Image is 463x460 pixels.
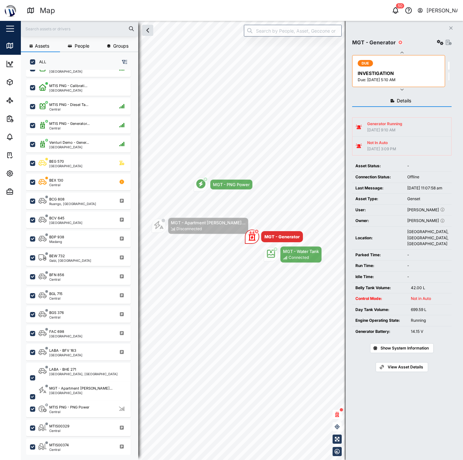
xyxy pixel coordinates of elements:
div: Assets [17,79,37,86]
div: Owner: [355,218,401,224]
div: BEW 732 [49,253,65,259]
div: [DATE] 3:09 PM [367,146,396,152]
div: LABA - BFV 163 [49,348,76,353]
div: LABA - BHE 271 [49,367,76,372]
div: MGT - Apartment [PERSON_NAME]... [49,386,112,391]
div: Map marker [245,230,303,244]
div: [GEOGRAPHIC_DATA] [49,89,87,92]
div: Central [49,410,89,413]
div: Central [49,448,69,451]
div: [GEOGRAPHIC_DATA] [49,164,82,168]
div: BEG 570 [49,159,64,164]
div: Sites [17,97,33,104]
div: MTIS PNG - PNG Power [49,405,89,410]
div: Admin [17,188,36,195]
span: View Asset Details [388,363,423,372]
span: Groups [113,44,128,48]
div: Map [17,42,32,49]
div: Central [49,278,64,281]
div: Venturi Demo - Gener... [49,140,89,145]
div: Control Mode: [355,296,404,302]
div: Day Tank Volume: [355,307,404,313]
div: MGT - PNG Power [213,181,250,188]
div: Not in Auto [411,296,448,302]
span: Details [397,98,411,103]
div: 699.59 L [411,307,448,313]
div: [GEOGRAPHIC_DATA], [GEOGRAPHIC_DATA], [GEOGRAPHIC_DATA] [407,229,448,247]
div: Idle Time: [355,274,401,280]
div: BEX 130 [49,178,63,183]
div: Alarms [17,133,37,141]
div: Parked Time: [355,252,401,258]
div: [PERSON_NAME] [407,218,448,224]
div: MTIS PNG - Calibrati... [49,83,87,89]
div: MTIS00329 [49,423,69,429]
div: [DATE] 11:07:58 am [407,185,448,191]
span: Show System Information [381,344,429,353]
div: INVESTIGATION [358,70,441,77]
div: Central [49,126,90,130]
div: Location: [355,235,401,241]
div: FAC 698 [49,329,64,334]
div: Genset [407,196,448,202]
div: Engine Operating State: [355,318,404,324]
div: [GEOGRAPHIC_DATA] [49,334,82,338]
div: Generator Battery: [355,329,404,335]
img: Main Logo [3,3,18,18]
canvas: Map [21,21,463,460]
div: [GEOGRAPHIC_DATA] [49,353,82,357]
div: Map [40,5,55,16]
div: Gabi, [GEOGRAPHIC_DATA] [49,259,91,262]
button: [PERSON_NAME] [417,6,458,15]
div: Madang [49,240,64,243]
div: - [407,274,448,280]
div: MGT - Generator [264,233,300,240]
div: Map marker [152,217,248,234]
div: grid [26,70,138,455]
div: Belly Tank Volume: [355,285,404,291]
div: BGL 715 [49,291,63,297]
div: MGT - Water Tank [283,248,319,255]
div: [PERSON_NAME] [407,207,448,213]
div: [GEOGRAPHIC_DATA] [49,70,82,73]
div: - [407,163,448,169]
div: User: [355,207,401,213]
div: Connection Status: [355,174,401,180]
div: BDP 938 [49,234,64,240]
div: MGT - Apartment [PERSON_NAME]... [171,219,246,226]
div: Offline [407,174,448,180]
span: Assets [35,44,49,48]
div: Central [49,183,63,186]
a: View Asset Details [376,362,428,372]
div: Map marker [264,246,322,263]
div: [GEOGRAPHIC_DATA] [49,221,82,224]
div: Settings [17,170,40,177]
div: Connected [289,255,309,261]
div: Run Time: [355,263,401,269]
div: 14.15 V [411,329,448,335]
button: Show System Information [370,343,434,353]
div: 42.00 L [411,285,448,291]
div: Reports [17,115,39,122]
div: 50 [396,3,404,8]
div: [PERSON_NAME] [426,7,458,15]
div: Due: [DATE] 5:10 AM [358,77,441,83]
div: Dashboard [17,60,46,67]
div: MTIS PNG - Generator... [49,121,90,126]
div: [GEOGRAPHIC_DATA] [49,145,89,149]
div: Central [49,297,63,300]
label: ALL [35,59,46,65]
div: Map marker [194,177,253,192]
div: BCG 808 [49,197,65,202]
div: - [407,263,448,269]
span: People [75,44,89,48]
div: BFN 856 [49,272,64,278]
div: Asset Type: [355,196,401,202]
div: BCV 645 [49,215,65,221]
span: DUE [362,60,369,66]
div: Tasks [17,152,35,159]
div: Last Message: [355,185,401,191]
div: MGT - Generator [352,38,396,47]
div: Ruango, [GEOGRAPHIC_DATA] [49,202,96,205]
div: Running [411,318,448,324]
